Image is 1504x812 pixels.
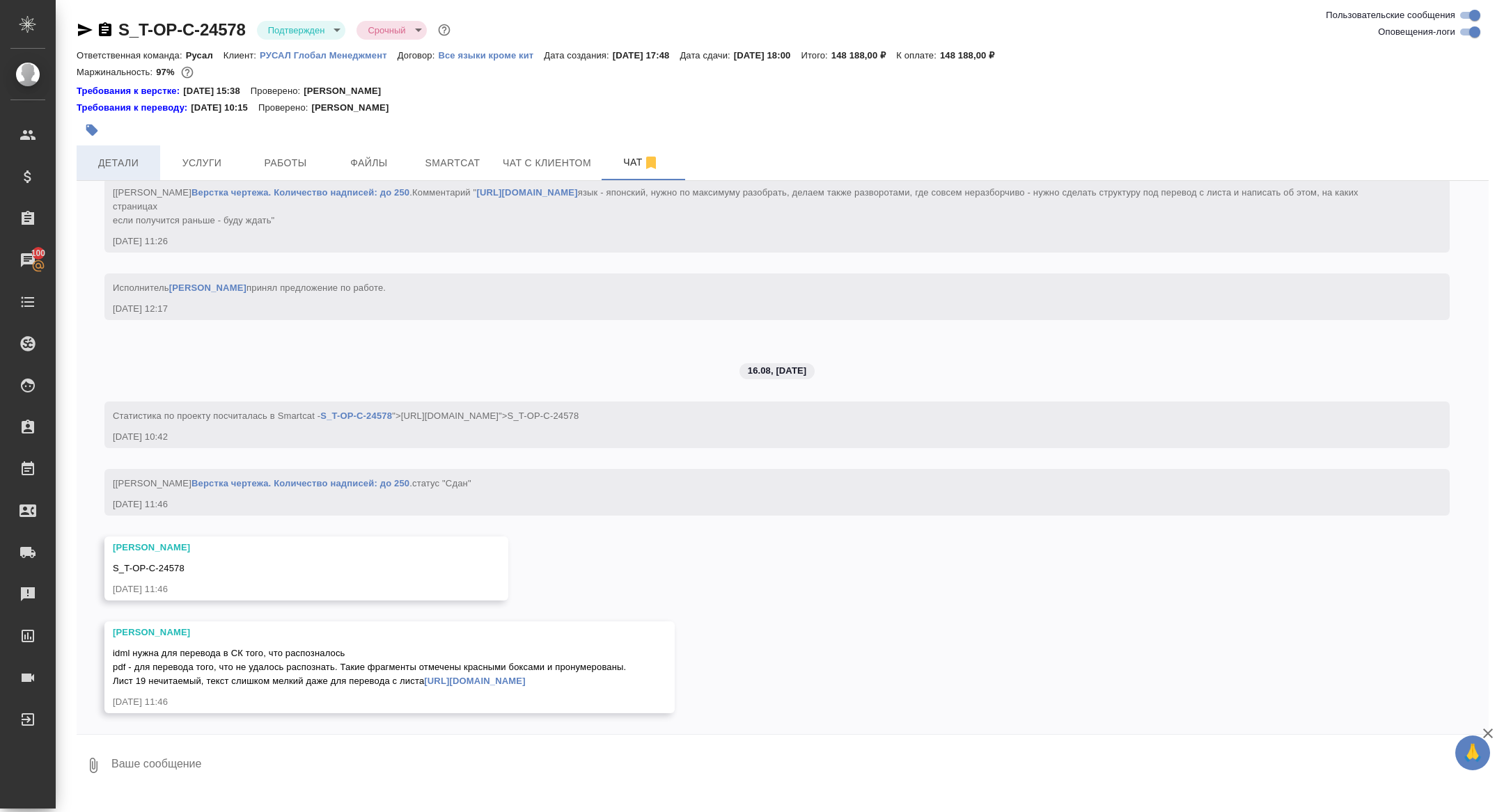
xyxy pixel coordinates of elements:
span: Чат [608,154,675,171]
span: Пользовательские сообщения [1326,8,1455,22]
p: Дата создания: [544,50,612,61]
p: Договор: [398,50,439,61]
span: 100 [23,246,54,260]
a: 100 [3,243,52,278]
span: [[PERSON_NAME] . [113,478,471,488]
div: [DATE] 11:46 [113,497,1401,511]
span: [[PERSON_NAME] . [113,187,1361,225]
a: S_T-OP-C-24578 [320,411,392,421]
p: 16.08, [DATE] [748,364,806,378]
span: Услуги [169,154,235,172]
button: Доп статусы указывают на важность/срочность заказа [435,21,453,39]
button: Скопировать ссылку для ЯМессенджера [77,22,93,38]
span: Чат с клиентом [503,154,591,172]
span: Комментарий " язык - японский, нужно по максимуму разобрать, делаем также разворотами, где совсем... [113,187,1361,225]
div: [DATE] 12:17 [113,302,1401,316]
a: [URL][DOMAIN_NAME] [424,676,525,686]
span: S_T-OP-C-24578 [113,563,185,573]
p: [PERSON_NAME] [304,84,391,98]
div: Подтвержден [357,21,426,40]
p: Клиент: [224,50,260,61]
p: Проверено: [258,101,312,115]
span: Файлы [336,154,402,172]
p: РУСАЛ Глобал Менеджмент [260,50,398,61]
a: Требования к переводу: [77,101,191,115]
div: Нажми, чтобы открыть папку с инструкцией [77,84,183,98]
a: Требования к верстке: [77,84,183,98]
p: [DATE] 17:48 [613,50,680,61]
p: Ответственная команда: [77,50,186,61]
span: Cтатистика по проекту посчиталась в Smartcat - ">[URL][DOMAIN_NAME]">S_T-OP-C-24578 [113,411,579,421]
a: Все языки кроме кит [438,49,544,61]
a: РУСАЛ Глобал Менеджмент [260,49,398,61]
button: Срочный [363,24,409,36]
div: [DATE] 10:42 [113,430,1401,444]
span: idml нужна для перевода в СК того, что распозналось pdf - для перевода того, что не удалось распо... [113,648,626,686]
p: [DATE] 18:00 [734,50,801,61]
p: Дата сдачи: [680,50,733,61]
div: [DATE] 11:46 [113,582,460,596]
button: Подтвержден [264,24,329,36]
div: [DATE] 11:46 [113,695,626,709]
span: Детали [85,154,152,172]
a: [PERSON_NAME] [169,282,246,293]
p: [PERSON_NAME] [311,101,399,115]
a: S_T-OP-C-24578 [118,20,246,39]
p: [DATE] 15:38 [183,84,251,98]
p: 148 188,00 ₽ [940,50,1005,61]
span: 🙏 [1461,738,1485,767]
a: Верстка чертежа. Количество надписей: до 250 [191,187,409,198]
p: Проверено: [251,84,304,98]
p: Русал [186,50,224,61]
span: Работы [252,154,319,172]
div: [PERSON_NAME] [113,541,460,555]
button: Добавить тэг [77,115,107,145]
button: 🙏 [1455,735,1490,770]
p: Итого: [801,50,831,61]
button: 4224.00 RUB; [178,63,196,81]
p: [DATE] 10:15 [191,101,258,115]
a: Верстка чертежа. Количество надписей: до 250 [191,478,409,488]
span: Smartcat [419,154,486,172]
p: К оплате: [896,50,940,61]
div: [PERSON_NAME] [113,626,626,639]
div: Нажми, чтобы открыть папку с инструкцией [77,101,191,115]
div: [DATE] 11:26 [113,234,1401,248]
p: 97% [156,67,178,77]
p: Все языки кроме кит [438,50,544,61]
p: 148 188,00 ₽ [831,50,896,61]
p: Маржинальность: [77,67,156,77]
span: Исполнитель принял предложение по работе . [113,282,386,293]
button: Скопировать ссылку [97,22,113,38]
span: статус "Сдан" [412,478,471,488]
div: Подтвержден [257,21,346,40]
span: Оповещения-логи [1378,25,1455,39]
a: [URL][DOMAIN_NAME] [476,187,577,198]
